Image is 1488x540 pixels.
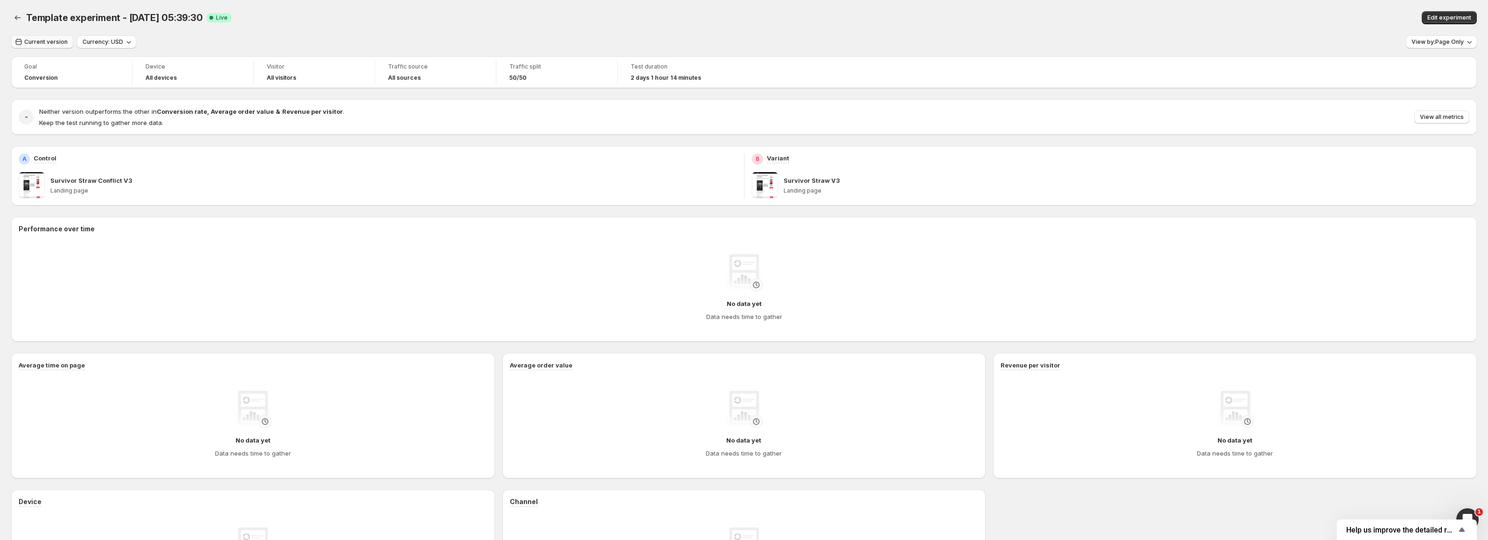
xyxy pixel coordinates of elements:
a: VisitorAll visitors [267,62,362,83]
h3: Average time on page [19,360,85,370]
span: Traffic source [388,63,483,70]
a: Traffic sourceAll sources [388,62,483,83]
h4: Data needs time to gather [1197,449,1273,458]
h4: No data yet [1217,436,1252,445]
span: Neither version outperforms the other in . [39,108,344,115]
span: Test duration [631,63,726,70]
h3: Revenue per visitor [1001,360,1060,370]
strong: Conversion rate [157,108,207,115]
strong: Average order value [211,108,274,115]
p: Variant [767,153,789,163]
h3: Channel [510,497,538,506]
h4: Data needs time to gather [706,449,782,458]
span: Traffic split [509,63,604,70]
span: View all metrics [1420,113,1464,121]
span: Edit experiment [1427,14,1471,21]
h4: Data needs time to gather [215,449,291,458]
a: GoalConversion [24,62,119,83]
button: View all metrics [1414,111,1469,124]
h2: A [22,155,27,163]
span: Visitor [267,63,362,70]
span: Template experiment - [DATE] 05:39:30 [26,12,203,23]
strong: Revenue per visitor [282,108,343,115]
iframe: Intercom live chat [1456,508,1479,531]
img: Survivor Straw Conflict V3 [19,172,45,198]
button: Currency: USD [77,35,136,48]
button: Edit experiment [1422,11,1477,24]
button: Show survey - Help us improve the detailed report for A/B campaigns [1346,524,1467,535]
span: Help us improve the detailed report for A/B campaigns [1346,526,1456,534]
h4: All visitors [267,74,296,82]
img: No data yet [725,391,763,428]
span: 2 days 1 hour 14 minutes [631,74,701,82]
span: Keep the test running to gather more data. [39,119,163,126]
h3: Average order value [510,360,572,370]
p: Landing page [784,187,1470,194]
h4: No data yet [727,299,762,308]
h4: All devices [146,74,177,82]
a: Traffic split50/50 [509,62,604,83]
p: Survivor Straw Conflict V3 [50,176,132,185]
h2: - [25,112,28,122]
span: Goal [24,63,119,70]
h4: No data yet [726,436,761,445]
h4: Data needs time to gather [706,312,782,321]
img: No data yet [725,254,763,291]
strong: , [207,108,209,115]
span: View by: Page Only [1412,38,1464,46]
button: Back [11,11,24,24]
h4: All sources [388,74,421,82]
p: Survivor Straw V3 [784,176,840,185]
img: No data yet [1217,391,1254,428]
h3: Device [19,497,42,506]
span: Device [146,63,240,70]
strong: & [276,108,280,115]
p: Landing page [50,187,737,194]
h2: Performance over time [19,224,1469,234]
button: View by:Page Only [1406,35,1477,48]
button: Current version [11,35,73,48]
span: 50/50 [509,74,527,82]
p: Control [34,153,56,163]
span: Current version [24,38,68,46]
span: 1 [1475,508,1483,516]
img: No data yet [234,391,271,428]
h2: B [756,155,759,163]
span: Live [216,14,228,21]
img: Survivor Straw V3 [752,172,778,198]
a: DeviceAll devices [146,62,240,83]
span: Conversion [24,74,58,82]
span: Currency: USD [83,38,123,46]
a: Test duration2 days 1 hour 14 minutes [631,62,726,83]
h4: No data yet [236,436,271,445]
